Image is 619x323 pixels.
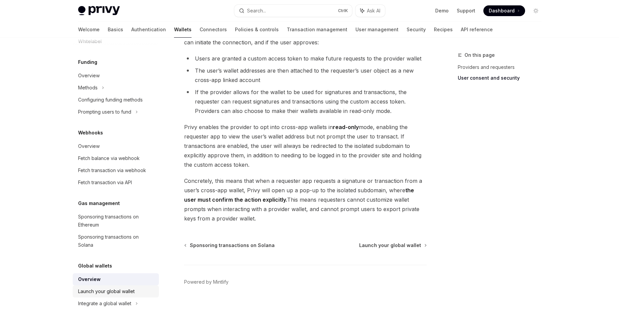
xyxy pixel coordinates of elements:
[407,22,426,38] a: Security
[458,73,547,83] a: User consent and security
[73,176,159,189] a: Fetch transaction via API
[78,72,100,80] div: Overview
[461,22,493,38] a: API reference
[78,129,103,137] h5: Webhooks
[131,22,166,38] a: Authentication
[78,275,101,283] div: Overview
[78,199,120,207] h5: Gas management
[73,164,159,176] a: Fetch transaction via webhook
[435,7,449,14] a: Demo
[73,152,159,164] a: Fetch balance via webhook
[355,5,385,17] button: Ask AI
[489,7,515,14] span: Dashboard
[367,7,380,14] span: Ask AI
[338,8,348,13] span: Ctrl K
[333,124,359,130] strong: read-only
[184,176,427,223] span: Concretely, this means that when a requester app requests a signature or transaction from a user’...
[78,213,155,229] div: Sponsoring transactions on Ethereum
[78,287,135,295] div: Launch your global wallet
[184,54,427,63] li: Users are granted a custom access token to make future requests to the provider wallet
[434,22,453,38] a: Recipes
[78,22,100,38] a: Welcome
[355,22,399,38] a: User management
[184,187,414,203] strong: the user must confirm the action explicitly.
[184,87,427,116] li: If the provider allows for the wallet to be used for signatures and transactions, the requester c...
[73,70,159,82] a: Overview
[73,285,159,297] a: Launch your global wallet
[174,22,192,38] a: Wallets
[73,273,159,285] a: Overview
[78,178,132,187] div: Fetch transaction via API
[190,242,275,249] span: Sponsoring transactions on Solana
[78,233,155,249] div: Sponsoring transactions on Solana
[73,231,159,251] a: Sponsoring transactions on Solana
[465,51,495,59] span: On this page
[78,108,131,116] div: Prompting users to fund
[73,211,159,231] a: Sponsoring transactions on Ethereum
[234,5,352,17] button: Search...CtrlK
[78,142,100,150] div: Overview
[78,166,146,174] div: Fetch transaction via webhook
[78,6,120,15] img: light logo
[78,262,112,270] h5: Global wallets
[108,22,123,38] a: Basics
[73,140,159,152] a: Overview
[78,154,140,162] div: Fetch balance via webhook
[78,299,131,308] div: Integrate a global wallet
[483,5,525,16] a: Dashboard
[78,58,97,66] h5: Funding
[200,22,227,38] a: Connectors
[530,5,541,16] button: Toggle dark mode
[184,66,427,85] li: The user’s wallet addresses are then attached to the requester’s user object as a new cross-app l...
[247,7,266,15] div: Search...
[287,22,347,38] a: Transaction management
[458,62,547,73] a: Providers and requesters
[185,242,275,249] a: Sponsoring transactions on Solana
[235,22,279,38] a: Policies & controls
[359,242,426,249] a: Launch your global wallet
[78,84,98,92] div: Methods
[184,122,427,169] span: Privy enables the provider to opt into cross-app wallets in mode, enabling the requester app to v...
[457,7,475,14] a: Support
[359,242,421,249] span: Launch your global wallet
[73,94,159,106] a: Configuring funding methods
[78,96,143,104] div: Configuring funding methods
[184,279,229,285] a: Powered by Mintlify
